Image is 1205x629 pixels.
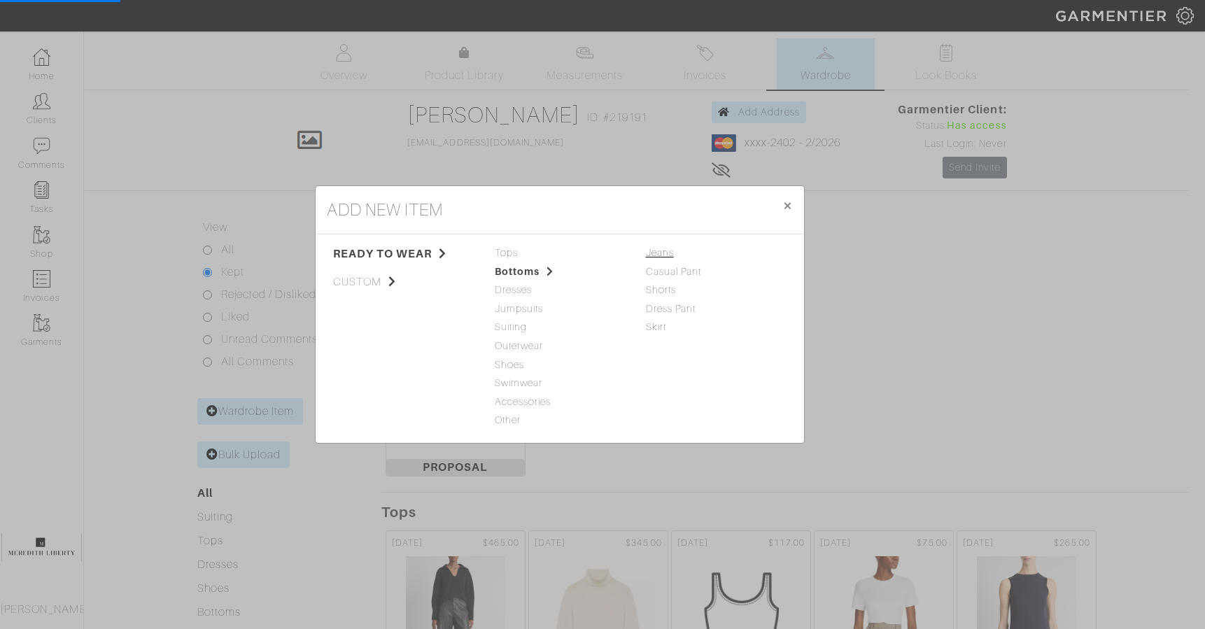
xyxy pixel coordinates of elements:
span: Tops [495,246,625,261]
a: Casual Pant [646,266,702,277]
span: ready to wear [333,246,474,262]
span: Accessories [495,395,625,410]
a: Jeans [646,247,674,258]
span: Outerwear [495,339,625,354]
span: × [782,196,793,215]
span: Bottoms [495,264,625,280]
a: Dress Pant [646,303,696,314]
h4: add new item [327,197,444,222]
span: Other [495,413,625,428]
span: Swimwear [495,376,625,391]
span: custom [333,274,474,290]
span: Shoes [495,358,625,373]
span: Jumpsuits [495,302,625,317]
span: Dresses [495,283,625,298]
a: Skirt [646,321,666,332]
span: Suiting [495,320,625,335]
a: Shorts [646,284,676,295]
